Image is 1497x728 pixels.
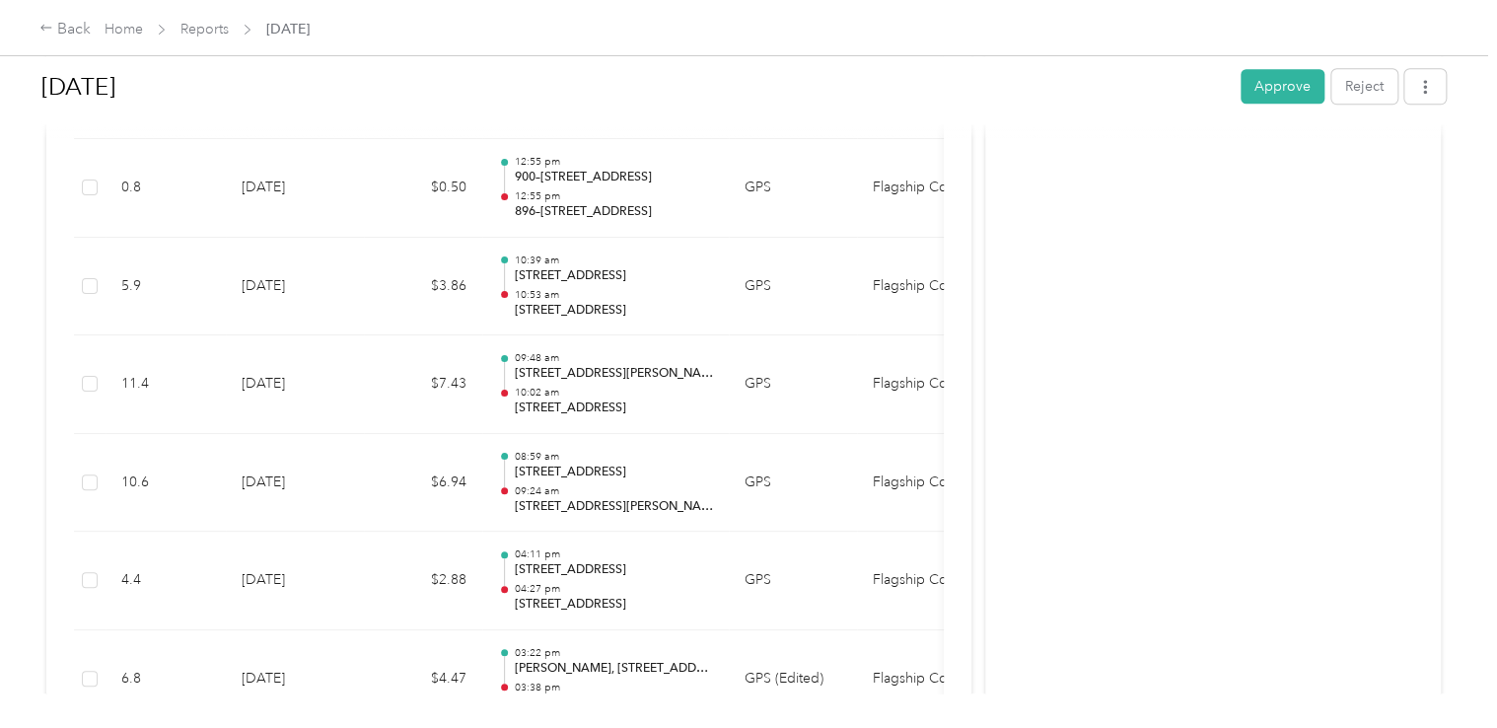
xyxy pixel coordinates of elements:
p: 08:59 am [514,450,713,464]
td: $3.86 [364,238,482,336]
p: [STREET_ADDRESS][PERSON_NAME] [514,365,713,383]
p: [STREET_ADDRESS] [514,400,713,417]
p: 09:24 am [514,484,713,498]
p: [STREET_ADDRESS] [514,561,713,579]
span: [DATE] [266,19,310,39]
td: 11.4 [106,335,226,434]
button: Reject [1331,69,1397,104]
p: [STREET_ADDRESS] [514,464,713,481]
p: 896–[STREET_ADDRESS] [514,203,713,221]
td: $7.43 [364,335,482,434]
p: 900–[STREET_ADDRESS] [514,169,713,186]
td: Flagship Communities [857,238,1005,336]
p: 03:38 pm [514,681,713,694]
td: $6.94 [364,434,482,533]
td: GPS [729,238,857,336]
td: Flagship Communities [857,434,1005,533]
td: GPS [729,335,857,434]
td: 10.6 [106,434,226,533]
p: 10:39 am [514,254,713,267]
p: 09:48 am [514,351,713,365]
p: [STREET_ADDRESS][PERSON_NAME] [514,498,713,516]
td: GPS [729,532,857,630]
td: GPS [729,434,857,533]
td: $2.88 [364,532,482,630]
td: Flagship Communities [857,139,1005,238]
p: 10:02 am [514,386,713,400]
p: [PERSON_NAME], [STREET_ADDRESS] [514,660,713,678]
iframe: Everlance-gr Chat Button Frame [1387,618,1497,728]
p: 04:27 pm [514,582,713,596]
td: [DATE] [226,335,364,434]
p: [STREET_ADDRESS] [514,267,713,285]
p: 12:55 pm [514,155,713,169]
td: [DATE] [226,139,364,238]
td: GPS [729,139,857,238]
td: [DATE] [226,434,364,533]
p: 03:22 pm [514,646,713,660]
div: Back [39,18,91,41]
p: 04:11 pm [514,547,713,561]
td: Flagship Communities [857,335,1005,434]
td: 5.9 [106,238,226,336]
td: [DATE] [226,532,364,630]
p: 10:53 am [514,288,713,302]
a: Home [105,21,143,37]
td: 4.4 [106,532,226,630]
td: 0.8 [106,139,226,238]
a: Reports [180,21,229,37]
p: [STREET_ADDRESS] [514,596,713,614]
p: 12:55 pm [514,189,713,203]
button: Approve [1241,69,1324,104]
td: [DATE] [226,238,364,336]
td: $0.50 [364,139,482,238]
p: [STREET_ADDRESS] [514,302,713,320]
h1: Aug 2025 [41,63,1227,110]
td: Flagship Communities [857,532,1005,630]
